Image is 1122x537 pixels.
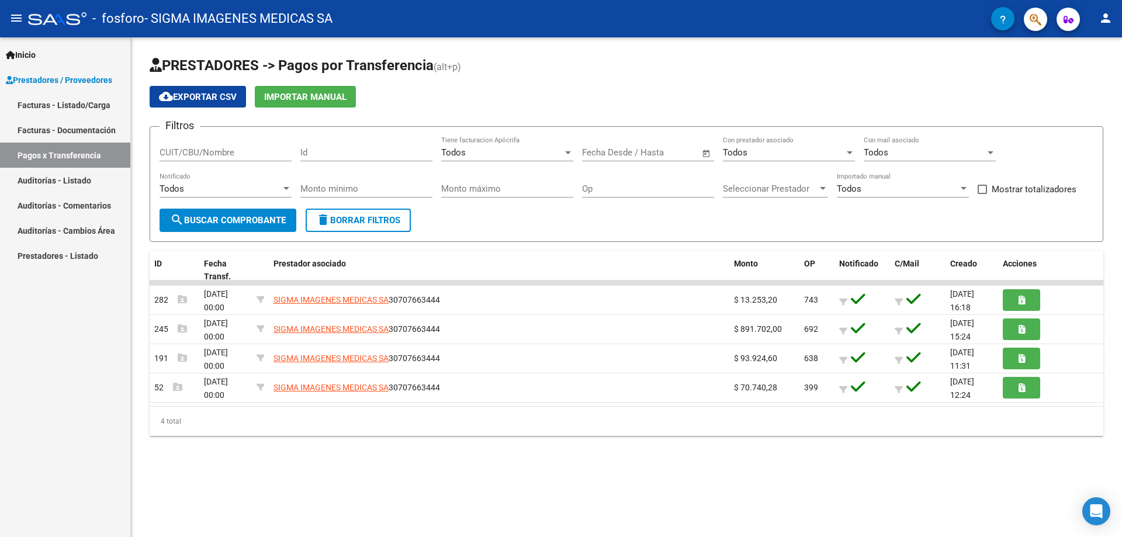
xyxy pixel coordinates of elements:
span: [DATE] 15:24 [950,318,974,341]
span: - fosforo [92,6,144,32]
span: 30707663444 [273,324,440,334]
span: 638 [804,354,818,363]
span: $ 13.253,20 [734,295,777,304]
span: 191 [154,354,187,363]
datatable-header-cell: Fecha Transf. [199,251,252,290]
span: SIGMA IMAGENES MEDICAS SA [273,324,389,334]
div: Open Intercom Messenger [1082,497,1110,525]
span: ID [154,259,162,268]
datatable-header-cell: Acciones [998,251,1103,290]
span: [DATE] 00:00 [204,348,228,370]
button: Exportar CSV [150,86,246,108]
span: Todos [837,183,861,194]
span: Acciones [1003,259,1037,268]
span: Importar Manual [264,92,347,102]
span: Prestadores / Proveedores [6,74,112,86]
datatable-header-cell: Prestador asociado [269,251,729,290]
span: Todos [864,147,888,158]
span: [DATE] 16:18 [950,289,974,312]
span: Fecha Transf. [204,259,231,282]
span: [DATE] 12:24 [950,377,974,400]
span: $ 891.702,00 [734,324,782,334]
button: Buscar Comprobante [160,209,296,232]
span: 282 [154,295,187,304]
span: Creado [950,259,977,268]
span: 52 [154,383,182,392]
span: [DATE] 11:31 [950,348,974,370]
h3: Filtros [160,117,200,134]
span: 692 [804,324,818,334]
span: Prestador asociado [273,259,346,268]
span: [DATE] 00:00 [204,289,228,312]
span: SIGMA IMAGENES MEDICAS SA [273,295,389,304]
span: Todos [160,183,184,194]
span: Todos [441,147,466,158]
input: Fecha inicio [582,147,629,158]
span: Notificado [839,259,878,268]
span: 399 [804,383,818,392]
span: Buscar Comprobante [170,215,286,226]
datatable-header-cell: Notificado [834,251,890,290]
span: 30707663444 [273,354,440,363]
mat-icon: menu [9,11,23,25]
span: Todos [723,147,747,158]
span: 30707663444 [273,383,440,392]
span: Exportar CSV [159,92,237,102]
span: SIGMA IMAGENES MEDICAS SA [273,383,389,392]
span: 743 [804,295,818,304]
span: Borrar Filtros [316,215,400,226]
span: C/Mail [895,259,919,268]
datatable-header-cell: ID [150,251,199,290]
button: Borrar Filtros [306,209,411,232]
button: Open calendar [700,147,714,160]
datatable-header-cell: OP [799,251,834,290]
input: Fecha fin [640,147,697,158]
span: 30707663444 [273,295,440,304]
span: Mostrar totalizadores [992,182,1076,196]
div: 4 total [150,407,1103,436]
datatable-header-cell: Creado [946,251,998,290]
span: [DATE] 00:00 [204,318,228,341]
span: $ 70.740,28 [734,383,777,392]
span: OP [804,259,815,268]
mat-icon: cloud_download [159,89,173,103]
button: Importar Manual [255,86,356,108]
mat-icon: search [170,213,184,227]
span: Monto [734,259,758,268]
span: PRESTADORES -> Pagos por Transferencia [150,57,434,74]
span: 245 [154,324,187,334]
datatable-header-cell: C/Mail [890,251,946,290]
mat-icon: person [1099,11,1113,25]
span: - SIGMA IMAGENES MEDICAS SA [144,6,333,32]
span: Seleccionar Prestador [723,183,818,194]
mat-icon: delete [316,213,330,227]
span: (alt+p) [434,61,461,72]
span: SIGMA IMAGENES MEDICAS SA [273,354,389,363]
span: $ 93.924,60 [734,354,777,363]
span: [DATE] 00:00 [204,377,228,400]
span: Inicio [6,48,36,61]
datatable-header-cell: Monto [729,251,799,290]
